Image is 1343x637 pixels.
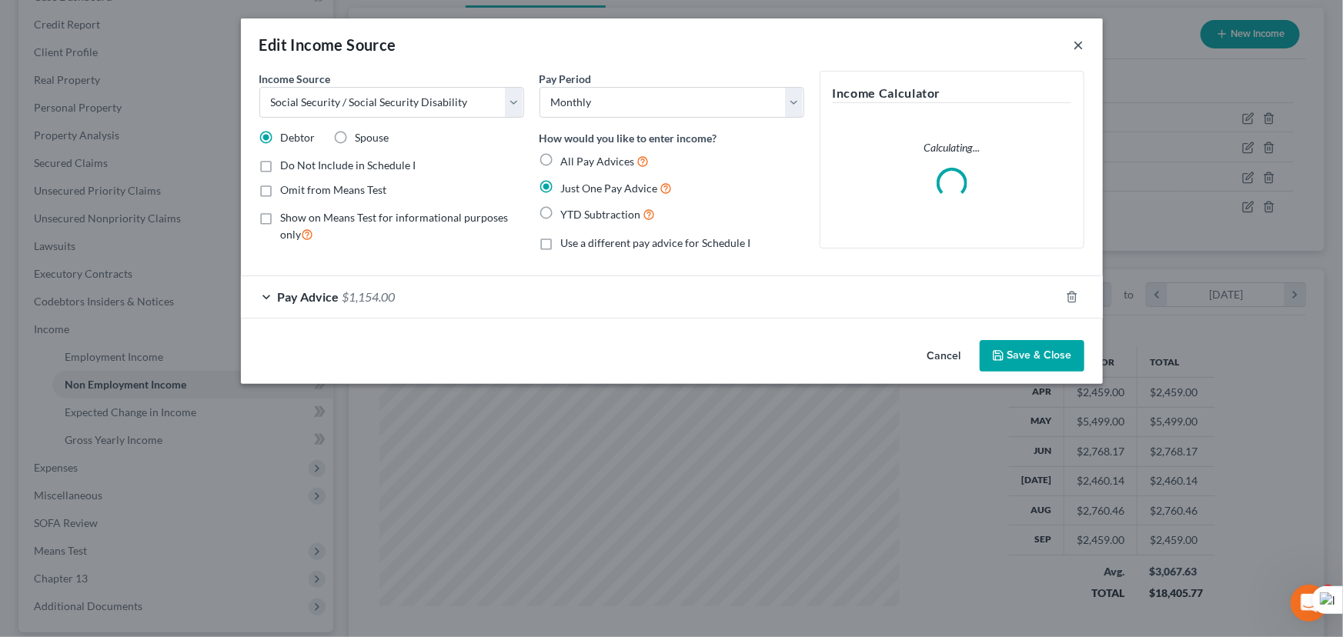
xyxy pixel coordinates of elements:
span: Pay Advice [278,289,339,304]
span: Do Not Include in Schedule I [281,158,416,172]
button: Cancel [915,342,974,372]
span: Just One Pay Advice [561,182,658,195]
span: Show on Means Test for informational purposes only [281,211,509,241]
span: Spouse [356,131,389,144]
span: All Pay Advices [561,155,635,168]
h5: Income Calculator [833,84,1071,103]
label: How would you like to enter income? [540,130,717,146]
span: 3 [1322,585,1335,597]
iframe: Intercom live chat [1291,585,1328,622]
button: Save & Close [980,340,1084,372]
span: YTD Subtraction [561,208,641,221]
button: × [1074,35,1084,54]
p: Calculating... [833,140,1071,155]
span: Income Source [259,72,331,85]
span: Debtor [281,131,316,144]
span: Use a different pay advice for Schedule I [561,236,751,249]
div: Edit Income Source [259,34,396,55]
span: $1,154.00 [342,289,396,304]
label: Pay Period [540,71,592,87]
span: Omit from Means Test [281,183,387,196]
